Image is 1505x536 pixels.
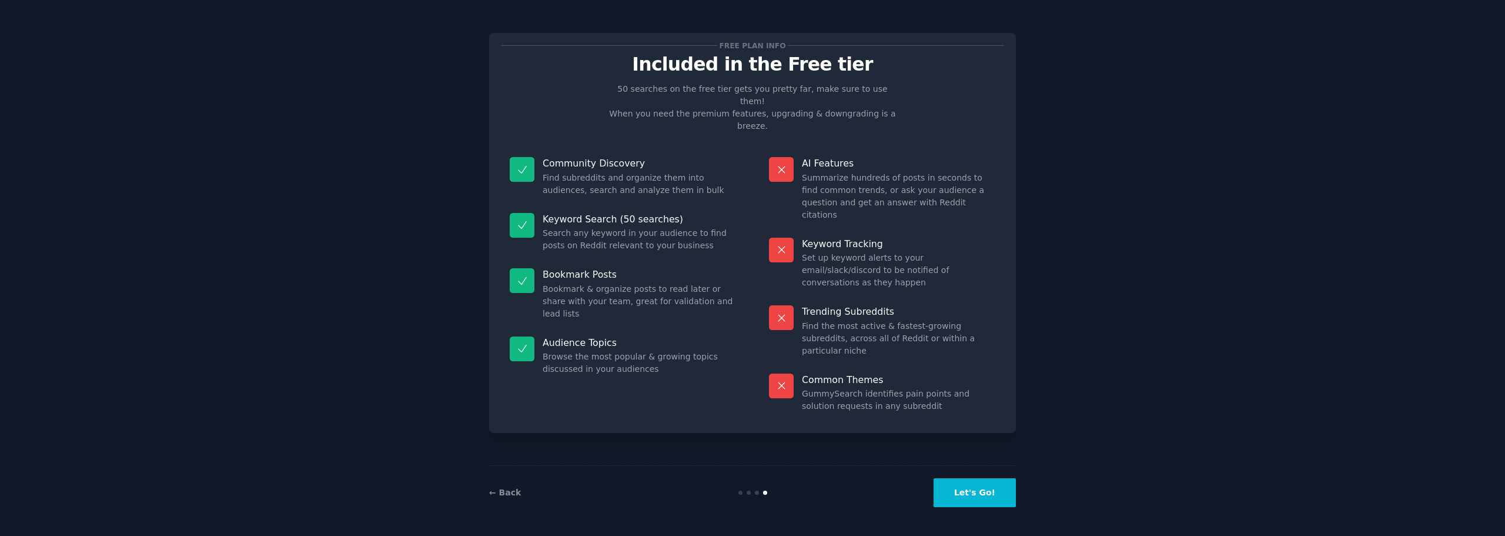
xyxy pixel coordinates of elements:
[543,227,736,252] dd: Search any keyword in your audience to find posts on Reddit relevant to your business
[802,388,995,412] dd: GummySearch identifies pain points and solution requests in any subreddit
[717,39,788,52] span: Free plan info
[543,351,736,375] dd: Browse the most popular & growing topics discussed in your audiences
[802,374,995,386] p: Common Themes
[543,172,736,197] dd: Find subreddits and organize them into audiences, search and analyze them in bulk
[802,320,995,357] dd: Find the most active & fastest-growing subreddits, across all of Reddit or within a particular niche
[802,172,995,221] dd: Summarize hundreds of posts in seconds to find common trends, or ask your audience a question and...
[802,252,995,289] dd: Set up keyword alerts to your email/slack/discord to be notified of conversations as they happen
[802,157,995,169] p: AI Features
[802,238,995,250] p: Keyword Tracking
[543,337,736,349] p: Audience Topics
[501,54,1004,75] p: Included in the Free tier
[543,157,736,169] p: Community Discovery
[604,83,901,132] p: 50 searches on the free tier gets you pretty far, make sure to use them! When you need the premiu...
[543,268,736,281] p: Bookmark Posts
[934,478,1016,507] button: Let's Go!
[802,305,995,318] p: Trending Subreddits
[489,488,521,497] a: ← Back
[543,213,736,225] p: Keyword Search (50 searches)
[543,283,736,320] dd: Bookmark & organize posts to read later or share with your team, great for validation and lead lists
